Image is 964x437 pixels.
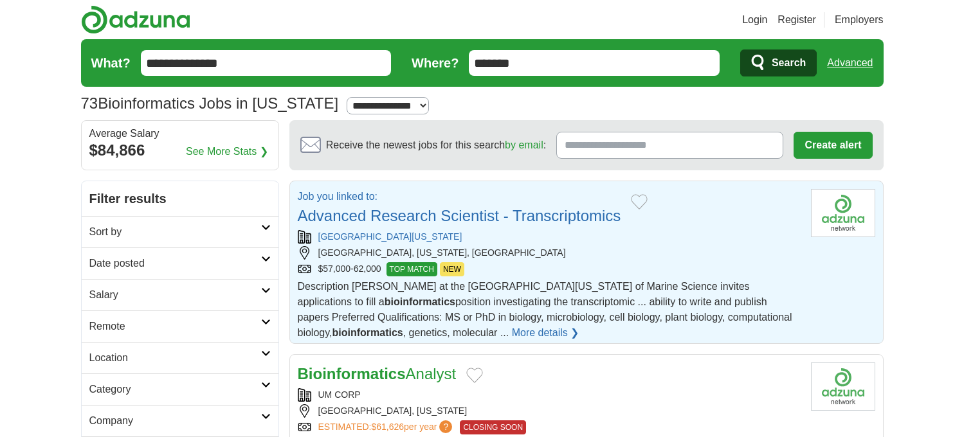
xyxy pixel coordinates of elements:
[772,50,806,76] span: Search
[298,388,801,402] div: UM CORP
[811,189,875,237] img: University of South Florida logo
[82,279,278,310] a: Salary
[460,420,526,434] span: CLOSING SOON
[82,405,278,436] a: Company
[740,49,817,76] button: Search
[332,327,403,338] strong: bioinformatics
[82,181,278,216] h2: Filter results
[318,420,455,434] a: ESTIMATED:$61,626per year?
[318,231,462,242] a: [GEOGRAPHIC_DATA][US_STATE]
[298,207,621,224] a: Advanced Research Scientist - Transcriptomics
[778,12,816,28] a: Register
[91,53,131,73] label: What?
[505,139,543,150] a: by email
[89,413,261,429] h2: Company
[440,262,464,276] span: NEW
[631,194,648,210] button: Add to favorite jobs
[89,319,261,334] h2: Remote
[298,404,801,418] div: [GEOGRAPHIC_DATA], [US_STATE]
[82,247,278,279] a: Date posted
[412,53,459,73] label: Where?
[298,246,801,260] div: [GEOGRAPHIC_DATA], [US_STATE], [GEOGRAPHIC_DATA]
[466,368,483,383] button: Add to favorite jobs
[298,365,457,382] a: BioinformaticsAnalyst
[298,281,792,338] span: Description [PERSON_NAME] at the [GEOGRAPHIC_DATA][US_STATE] of Marine Science invites applicatio...
[387,262,437,276] span: TOP MATCH
[89,382,261,397] h2: Category
[82,216,278,247] a: Sort by
[186,144,268,159] a: See More Stats ❯
[298,189,621,204] p: Job you linked to:
[371,422,404,432] span: $61,626
[82,310,278,342] a: Remote
[82,373,278,405] a: Category
[385,296,455,307] strong: bioinformatics
[742,12,767,28] a: Login
[89,129,271,139] div: Average Salary
[439,420,452,433] span: ?
[89,350,261,366] h2: Location
[794,132,872,159] button: Create alert
[89,224,261,240] h2: Sort by
[89,139,271,162] div: $84,866
[298,365,406,382] strong: Bioinformatics
[827,50,873,76] a: Advanced
[512,325,579,341] a: More details ❯
[811,362,875,411] img: Company logo
[89,287,261,303] h2: Salary
[82,342,278,373] a: Location
[835,12,884,28] a: Employers
[89,256,261,271] h2: Date posted
[81,5,190,34] img: Adzuna logo
[81,92,98,115] span: 73
[298,262,801,276] div: $57,000-62,000
[326,138,546,153] span: Receive the newest jobs for this search :
[81,94,339,112] h1: Bioinformatics Jobs in [US_STATE]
